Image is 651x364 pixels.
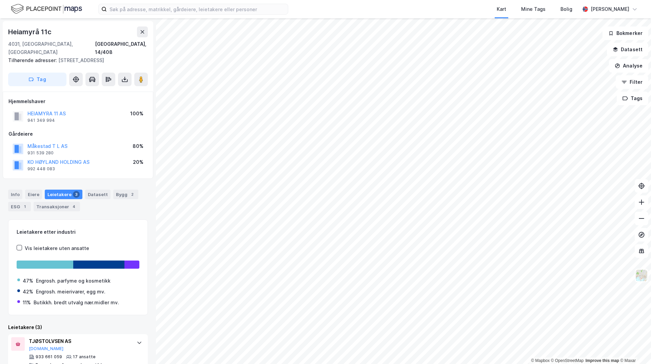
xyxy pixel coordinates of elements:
div: Info [8,190,22,199]
div: 992 448 083 [27,166,55,172]
div: 931 539 280 [27,150,54,156]
div: Butikkh. bredt utvalg nær.midler mv. [34,299,119,307]
div: Vis leietakere uten ansatte [25,244,89,252]
button: [DOMAIN_NAME] [29,346,64,351]
div: [PERSON_NAME] [591,5,629,13]
div: Leietakere (3) [8,323,148,331]
div: Leietakere [45,190,82,199]
div: 20% [133,158,143,166]
img: Z [635,269,648,282]
div: 941 349 994 [27,118,55,123]
a: OpenStreetMap [551,358,584,363]
div: Mine Tags [521,5,546,13]
button: Filter [616,75,648,89]
div: 42% [23,288,33,296]
div: [GEOGRAPHIC_DATA], 14/408 [95,40,148,56]
button: Tag [8,73,66,86]
div: 80% [133,142,143,150]
input: Søk på adresse, matrikkel, gårdeiere, leietakere eller personer [107,4,288,14]
div: Transaksjoner [34,202,80,211]
button: Datasett [607,43,648,56]
img: logo.f888ab2527a4732fd821a326f86c7f29.svg [11,3,82,15]
div: 4 [71,203,77,210]
div: 2 [129,191,136,198]
div: Engrosh. meierivarer, egg mv. [36,288,105,296]
div: Datasett [85,190,111,199]
div: Eiere [25,190,42,199]
div: Bygg [113,190,138,199]
div: 4031, [GEOGRAPHIC_DATA], [GEOGRAPHIC_DATA] [8,40,95,56]
div: Kontrollprogram for chat [617,331,651,364]
div: 47% [23,277,33,285]
span: Tilhørende adresser: [8,57,58,63]
div: Leietakere etter industri [17,228,139,236]
div: 11% [23,299,31,307]
div: TJØSTOLVSEN AS [29,337,130,345]
div: 1 [21,203,28,210]
div: 3 [73,191,80,198]
button: Tags [617,92,648,105]
iframe: Chat Widget [617,331,651,364]
a: Mapbox [531,358,550,363]
button: Bokmerker [603,26,648,40]
div: ESG [8,202,31,211]
div: [STREET_ADDRESS] [8,56,142,64]
div: 17 ansatte [73,354,96,360]
div: Hjemmelshaver [8,97,147,106]
div: Bolig [560,5,572,13]
div: 933 661 059 [36,354,62,360]
div: 100% [130,110,143,118]
div: Heiamyrå 11c [8,26,53,37]
div: Gårdeiere [8,130,147,138]
a: Improve this map [586,358,619,363]
div: Kart [497,5,506,13]
div: Engrosh. parfyme og kosmetikk [36,277,111,285]
button: Analyse [609,59,648,73]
